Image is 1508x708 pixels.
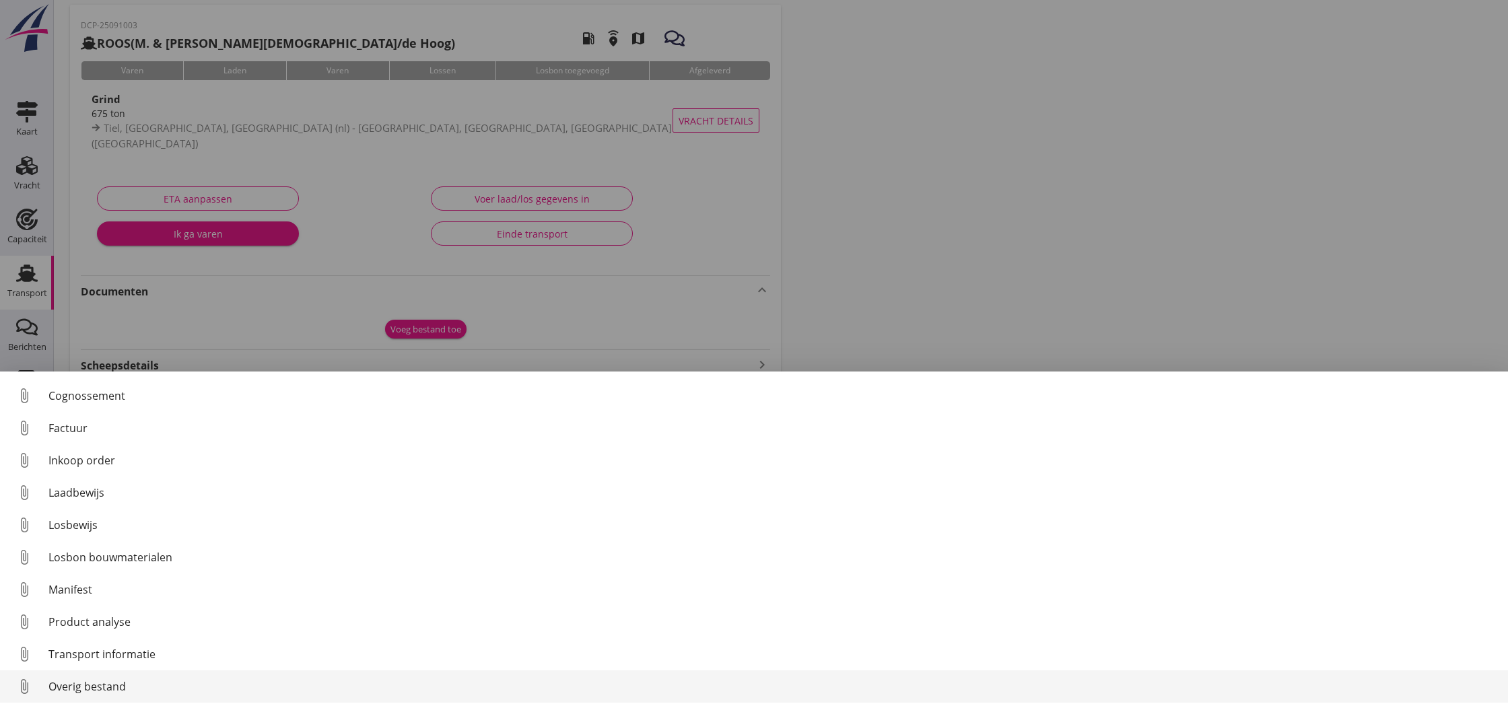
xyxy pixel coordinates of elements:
i: attach_file [13,482,35,503]
div: Inkoop order [48,452,1497,468]
i: attach_file [13,611,35,633]
i: attach_file [13,385,35,406]
div: Transport informatie [48,646,1497,662]
div: Laadbewijs [48,485,1497,501]
i: attach_file [13,546,35,568]
div: Factuur [48,420,1497,436]
i: attach_file [13,450,35,471]
i: attach_file [13,643,35,665]
i: attach_file [13,579,35,600]
div: Overig bestand [48,678,1497,695]
i: attach_file [13,676,35,697]
div: Manifest [48,581,1497,598]
div: Losbon bouwmaterialen [48,549,1497,565]
div: Product analyse [48,614,1497,630]
i: attach_file [13,514,35,536]
i: attach_file [13,417,35,439]
div: Cognossement [48,388,1497,404]
div: Losbewijs [48,517,1497,533]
